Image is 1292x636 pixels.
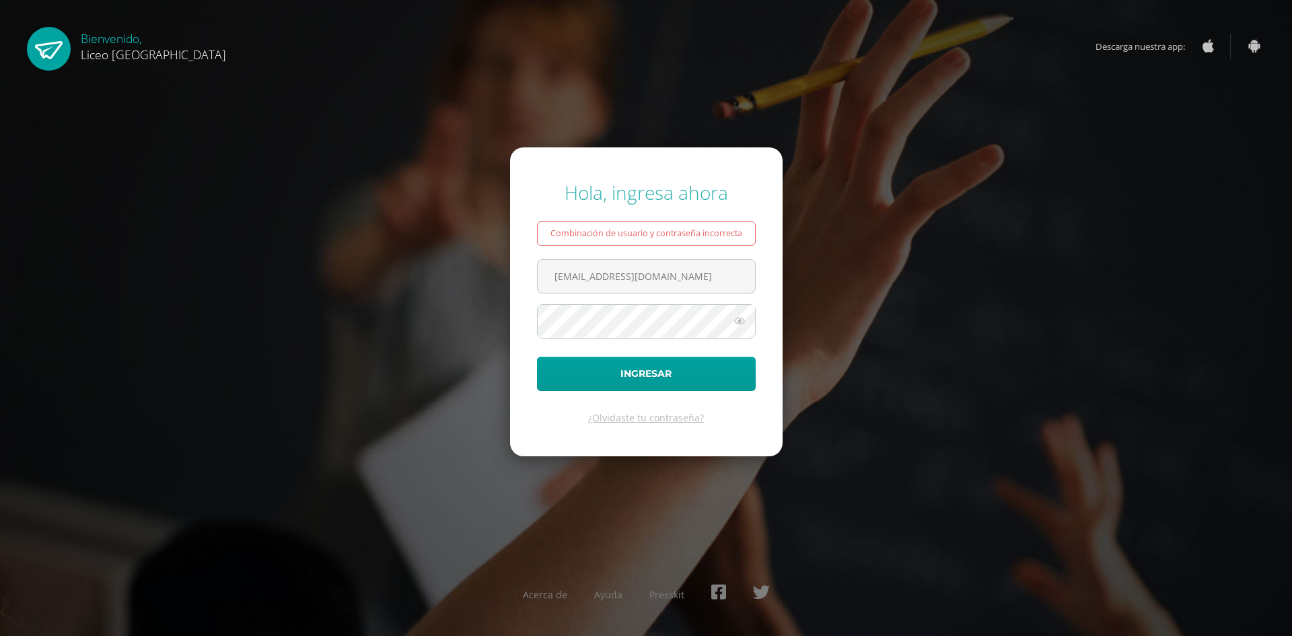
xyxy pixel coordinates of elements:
[81,46,226,63] span: Liceo [GEOGRAPHIC_DATA]
[523,588,567,601] a: Acerca de
[537,357,756,391] button: Ingresar
[588,411,704,424] a: ¿Olvidaste tu contraseña?
[594,588,622,601] a: Ayuda
[81,27,226,63] div: Bienvenido,
[537,180,756,205] div: Hola, ingresa ahora
[537,221,756,246] div: Combinación de usuario y contraseña incorrecta
[649,588,684,601] a: Presskit
[538,260,755,293] input: Correo electrónico o usuario
[1096,34,1198,59] span: Descarga nuestra app:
